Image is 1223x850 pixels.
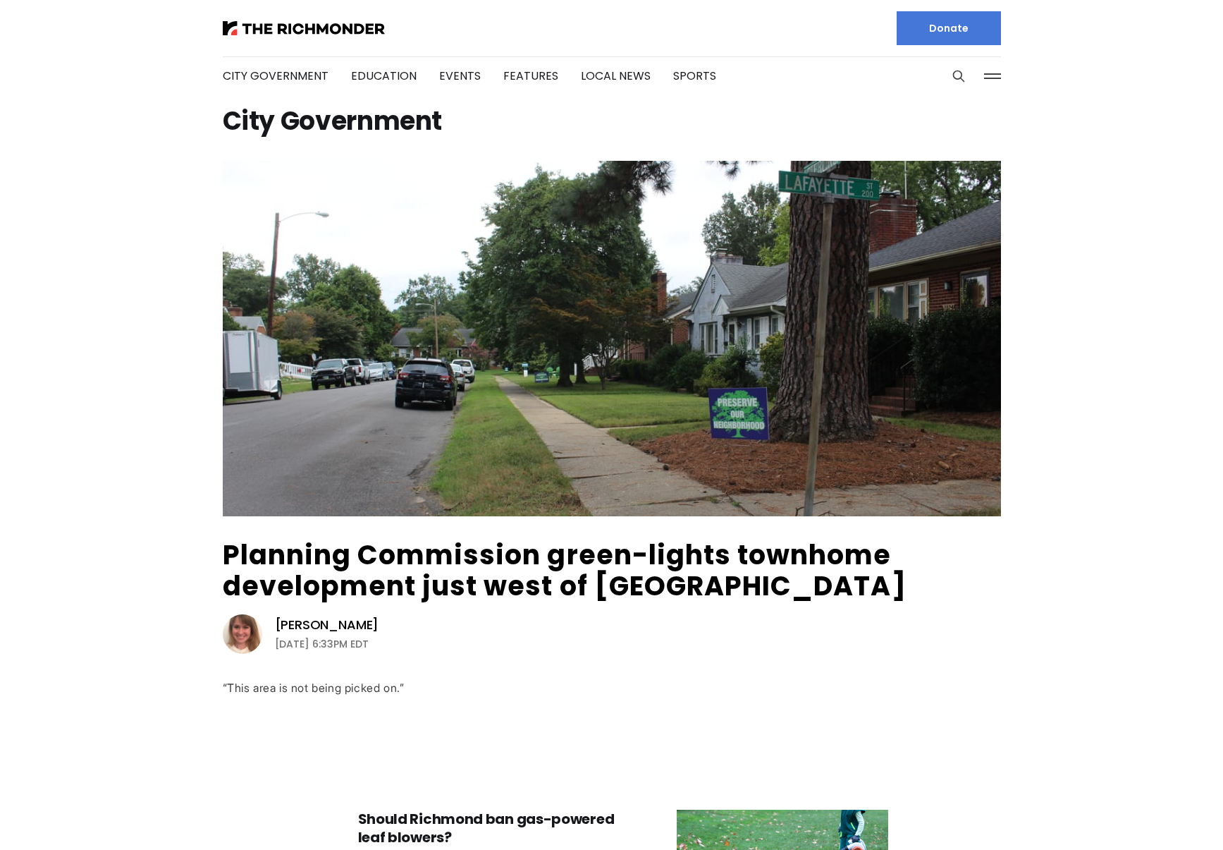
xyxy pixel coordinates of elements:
[223,536,907,605] a: Planning Commission green-lights townhome development just west of [GEOGRAPHIC_DATA]
[223,614,262,654] img: Sarah Vogelsong
[223,161,1001,516] img: Planning Commission green-lights townhome development just west of Carytown
[581,68,651,84] a: Local News
[223,68,328,84] a: City Government
[275,636,369,652] time: [DATE] 6:33PM EDT
[223,110,1001,133] h1: City Government
[358,810,620,846] h3: Should Richmond ban gas-powered leaf blowers?
[673,68,716,84] a: Sports
[948,66,969,87] button: Search this site
[351,68,417,84] a: Education
[223,21,385,35] img: The Richmonder
[503,68,558,84] a: Features
[223,681,1001,696] div: “This area is not being picked on.”
[439,68,481,84] a: Events
[897,11,1001,45] a: Donate
[275,617,379,633] a: [PERSON_NAME]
